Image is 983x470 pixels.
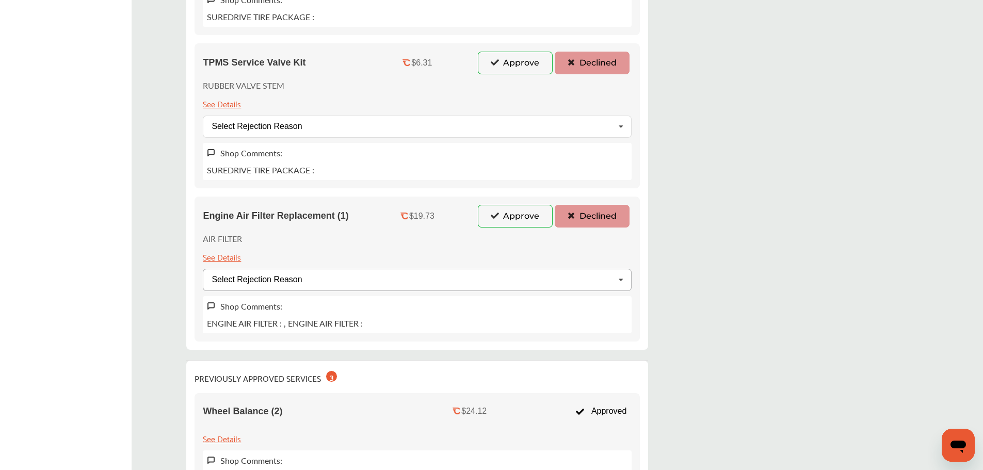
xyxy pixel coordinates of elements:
p: RUBBER VALVE STEM [203,79,284,91]
span: Engine Air Filter Replacement (1) [203,210,348,221]
img: svg+xml;base64,PHN2ZyB3aWR0aD0iMTYiIGhlaWdodD0iMTciIHZpZXdCb3g9IjAgMCAxNiAxNyIgZmlsbD0ibm9uZSIgeG... [207,149,215,157]
label: Shop Comments: [220,300,282,312]
p: SUREDRIVE TIRE PACKAGE : [207,164,314,176]
img: svg+xml;base64,PHN2ZyB3aWR0aD0iMTYiIGhlaWdodD0iMTciIHZpZXdCb3g9IjAgMCAxNiAxNyIgZmlsbD0ibm9uZSIgeG... [207,456,215,465]
button: Declined [555,52,630,74]
p: SUREDRIVE TIRE PACKAGE : [207,11,314,23]
p: ENGINE AIR FILTER : , ENGINE AIR FILTER : [207,317,363,329]
div: 3 [326,371,337,382]
img: svg+xml;base64,PHN2ZyB3aWR0aD0iMTYiIGhlaWdodD0iMTciIHZpZXdCb3g9IjAgMCAxNiAxNyIgZmlsbD0ibm9uZSIgeG... [207,302,215,311]
span: TPMS Service Valve Kit [203,57,305,68]
button: Declined [555,205,630,228]
div: Select Rejection Reason [212,122,302,131]
div: See Details [203,96,241,110]
label: Shop Comments: [220,455,282,466]
iframe: Button to launch messaging window [942,429,975,462]
div: See Details [203,250,241,264]
button: Approve [478,52,553,74]
div: Select Rejection Reason [212,275,302,284]
div: See Details [203,431,241,445]
label: Shop Comments: [220,147,282,159]
div: $19.73 [409,212,434,221]
div: $24.12 [461,407,487,416]
p: AIR FILTER [203,233,242,245]
div: $6.31 [411,58,432,68]
div: PREVIOUSLY APPROVED SERVICES [195,369,337,385]
div: Approved [570,401,632,421]
span: Wheel Balance (2) [203,406,282,417]
button: Approve [478,205,553,228]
